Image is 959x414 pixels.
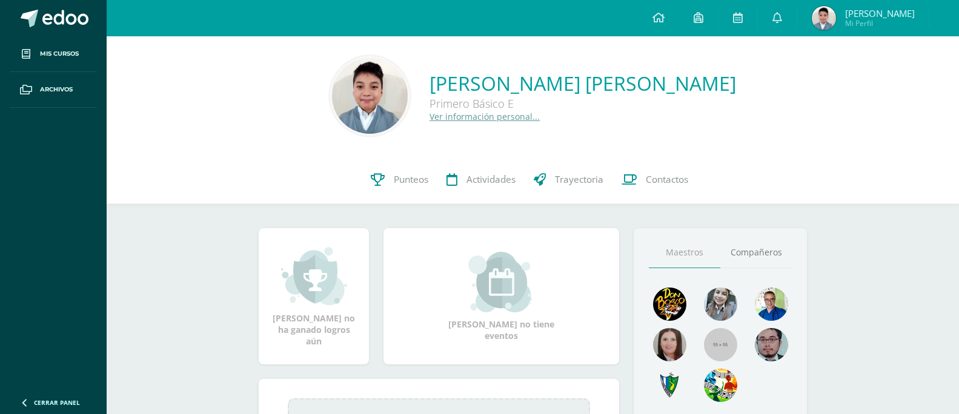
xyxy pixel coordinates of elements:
[430,70,736,96] a: [PERSON_NAME] [PERSON_NAME]
[332,58,408,134] img: 7ea62ef846371e173ac0d1d747d44813.png
[555,173,603,186] span: Trayectoria
[441,252,562,341] div: [PERSON_NAME] no tiene eventos
[704,369,737,402] img: a43eca2235894a1cc1b3d6ce2f11d98a.png
[755,287,788,321] img: 10741f48bcca31577cbcd80b61dad2f3.png
[40,85,73,94] span: Archivos
[845,7,915,19] span: [PERSON_NAME]
[10,72,97,108] a: Archivos
[653,287,686,321] img: 29fc2a48271e3f3676cb2cb292ff2552.png
[430,111,540,122] a: Ver información personal...
[704,328,737,361] img: 55x55
[10,36,97,72] a: Mis cursos
[649,237,720,268] a: Maestros
[845,18,915,28] span: Mi Perfil
[394,173,428,186] span: Punteos
[720,237,792,268] a: Compañeros
[466,173,516,186] span: Actividades
[653,369,686,402] img: 7cab5f6743d087d6deff47ee2e57ce0d.png
[612,156,697,204] a: Contactos
[34,398,80,407] span: Cerrar panel
[271,246,357,347] div: [PERSON_NAME] no ha ganado logros aún
[646,173,688,186] span: Contactos
[812,6,836,30] img: 802e057e37c2cd8cc9d181c9f5963865.png
[437,156,525,204] a: Actividades
[362,156,437,204] a: Punteos
[755,328,788,361] img: d0e54f245e8330cebada5b5b95708334.png
[468,252,534,312] img: event_small.png
[40,49,79,59] span: Mis cursos
[653,328,686,361] img: 67c3d6f6ad1c930a517675cdc903f95f.png
[281,246,347,306] img: achievement_small.png
[525,156,612,204] a: Trayectoria
[704,287,737,321] img: 45bd7986b8947ad7e5894cbc9b781108.png
[430,96,736,111] div: Primero Básico E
